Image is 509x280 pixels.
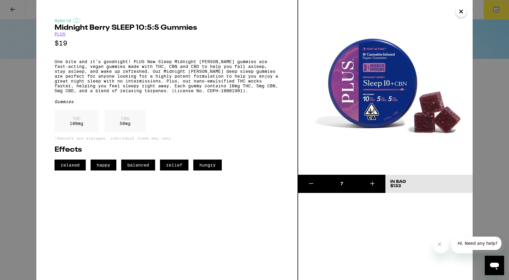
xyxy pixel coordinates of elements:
[55,146,279,153] h2: Effects
[55,99,279,104] div: Gummies
[73,18,80,23] img: hybridColor.svg
[55,32,65,36] a: PLUS
[456,6,467,17] button: Close
[193,160,222,170] span: hungry
[390,184,401,188] span: $133
[55,59,279,93] p: One bite and it’s goodnight! PLUS New Sleep Midnight [PERSON_NAME] gummies are fast-acting, vegan...
[55,160,86,170] span: relaxed
[160,160,188,170] span: relief
[105,110,146,132] div: 50 mg
[70,116,83,121] p: THC
[55,110,98,132] div: 100 mg
[55,39,279,47] p: $19
[55,136,279,140] p: *Amounts are averages, individual items may vary.
[121,160,155,170] span: balanced
[324,181,359,187] div: 7
[91,160,116,170] span: happy
[55,18,279,23] div: Hybrid
[120,116,131,121] p: CBD
[451,237,504,253] iframe: Message from company
[390,180,406,184] div: In Bag
[55,24,279,32] h2: Midnight Berry SLEEP 10:5:5 Gummies
[485,256,504,275] iframe: Button to launch messaging window
[434,238,449,253] iframe: Close message
[385,175,473,193] button: In Bag$133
